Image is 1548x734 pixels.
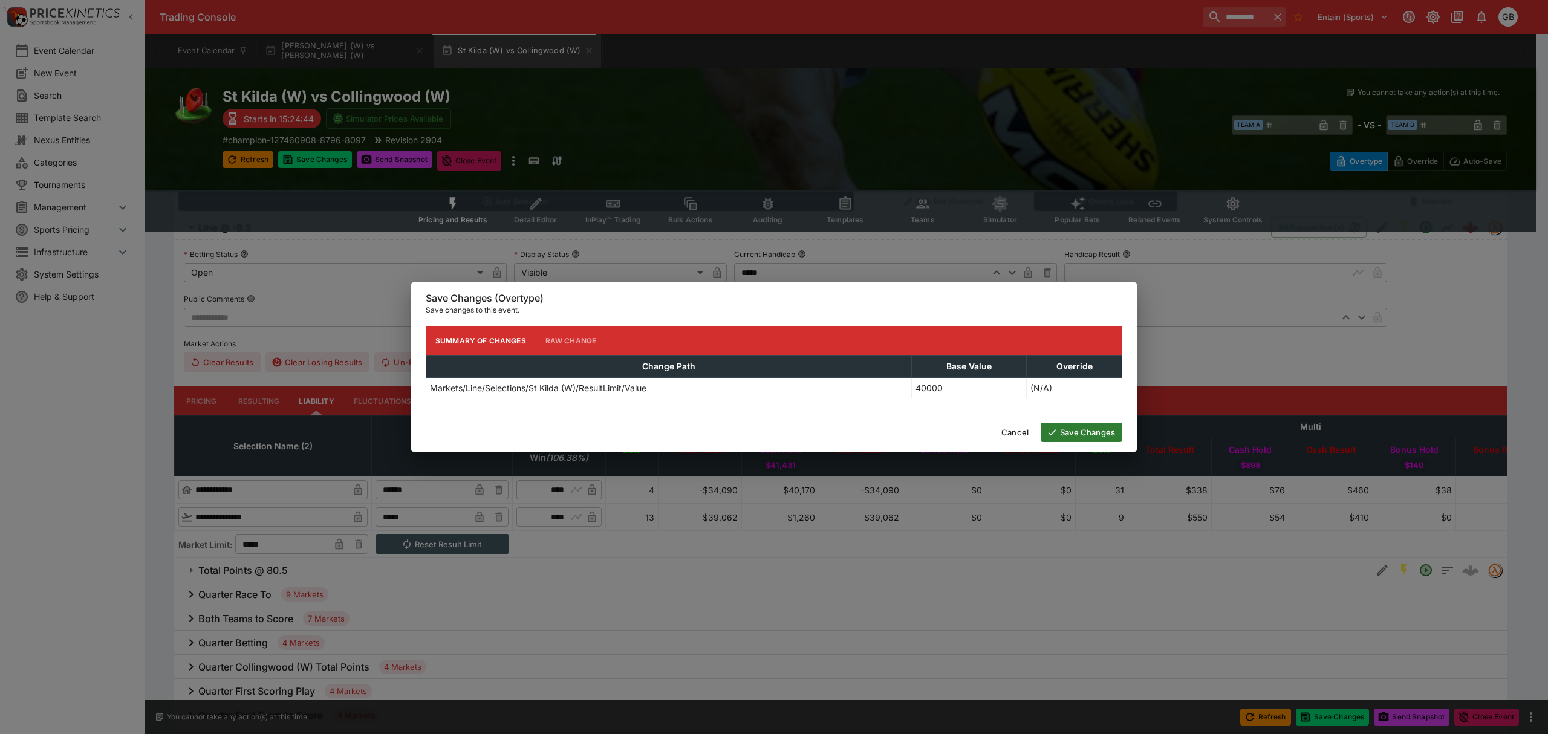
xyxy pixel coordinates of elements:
[1027,378,1122,398] td: (N/A)
[426,292,1122,305] h6: Save Changes (Overtype)
[426,326,536,355] button: Summary of Changes
[994,423,1036,442] button: Cancel
[911,356,1026,378] th: Base Value
[430,382,646,394] p: Markets/Line/Selections/St Kilda (W)/ResultLimit/Value
[1041,423,1122,442] button: Save Changes
[426,356,912,378] th: Change Path
[426,304,1122,316] p: Save changes to this event.
[536,326,607,355] button: Raw Change
[1027,356,1122,378] th: Override
[911,378,1026,398] td: 40000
